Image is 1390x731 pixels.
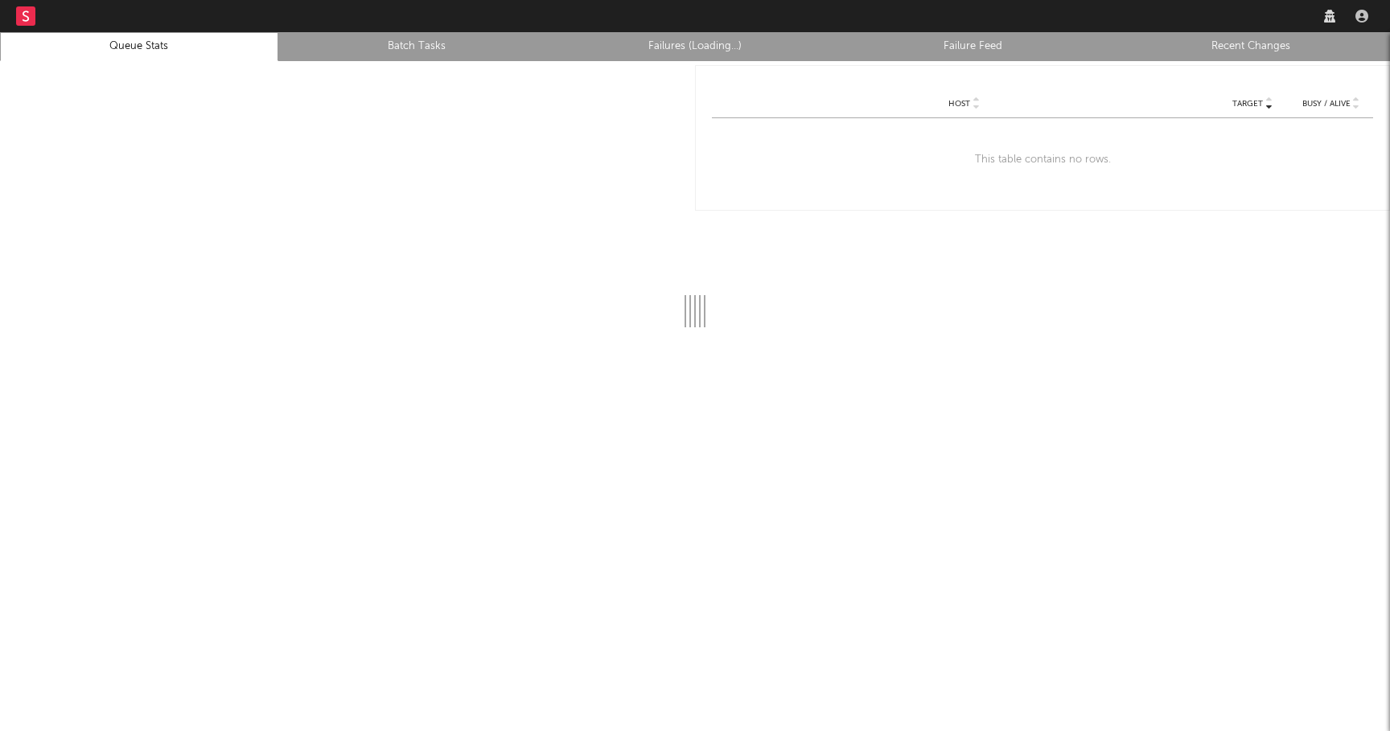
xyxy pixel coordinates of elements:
a: Queue Stats [9,37,269,56]
div: This table contains no rows. [712,118,1373,202]
span: Host [948,99,970,109]
a: Failures (Loading...) [565,37,825,56]
span: Target [1232,99,1263,109]
a: Recent Changes [1121,37,1381,56]
span: Busy / Alive [1302,99,1351,109]
a: Failure Feed [843,37,1104,56]
a: Batch Tasks [287,37,548,56]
